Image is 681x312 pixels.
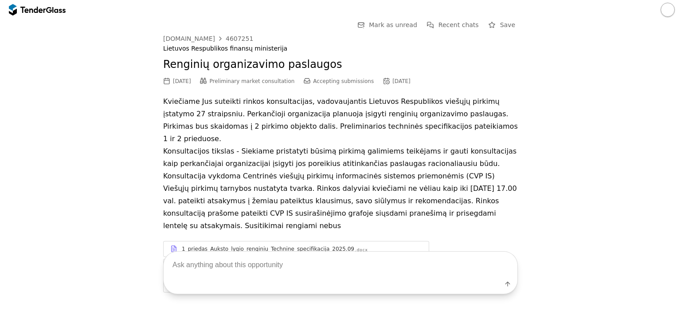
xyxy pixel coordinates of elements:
a: [DOMAIN_NAME]4607251 [163,35,253,42]
p: Kviečiame Jus suteikti rinkos konsultacijas, vadovaujantis Lietuvos Respublikos viešųjų pirkimų į... [163,95,518,232]
span: Mark as unread [369,21,417,28]
h2: Renginių organizavimo paslaugos [163,57,518,72]
div: 4607251 [226,36,253,42]
div: Lietuvos Respublikos finansų ministerija [163,45,518,52]
span: Preliminary market consultation [210,78,295,84]
span: Accepting submissions [313,78,374,84]
span: Recent chats [438,21,479,28]
button: Mark as unread [355,20,420,31]
div: [DATE] [392,78,411,84]
button: Save [486,20,518,31]
span: Save [500,21,515,28]
div: [DOMAIN_NAME] [163,36,215,42]
div: [DATE] [173,78,191,84]
button: Recent chats [424,20,481,31]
